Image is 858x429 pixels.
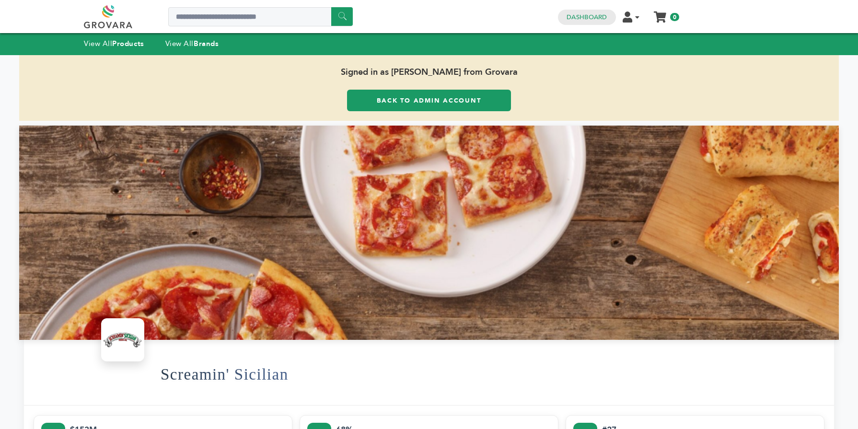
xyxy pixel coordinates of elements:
[165,39,219,48] a: View AllBrands
[194,39,219,48] strong: Brands
[670,13,679,21] span: 0
[112,39,144,48] strong: Products
[84,39,144,48] a: View AllProducts
[161,351,289,398] h1: Screamin' Sicilian
[567,13,607,22] a: Dashboard
[168,7,353,26] input: Search a product or brand...
[19,55,839,90] span: Signed in as [PERSON_NAME] from Grovara
[104,321,142,359] img: Screamin' Sicilian Logo
[347,90,511,111] a: Back to Admin Account
[655,9,666,19] a: My Cart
